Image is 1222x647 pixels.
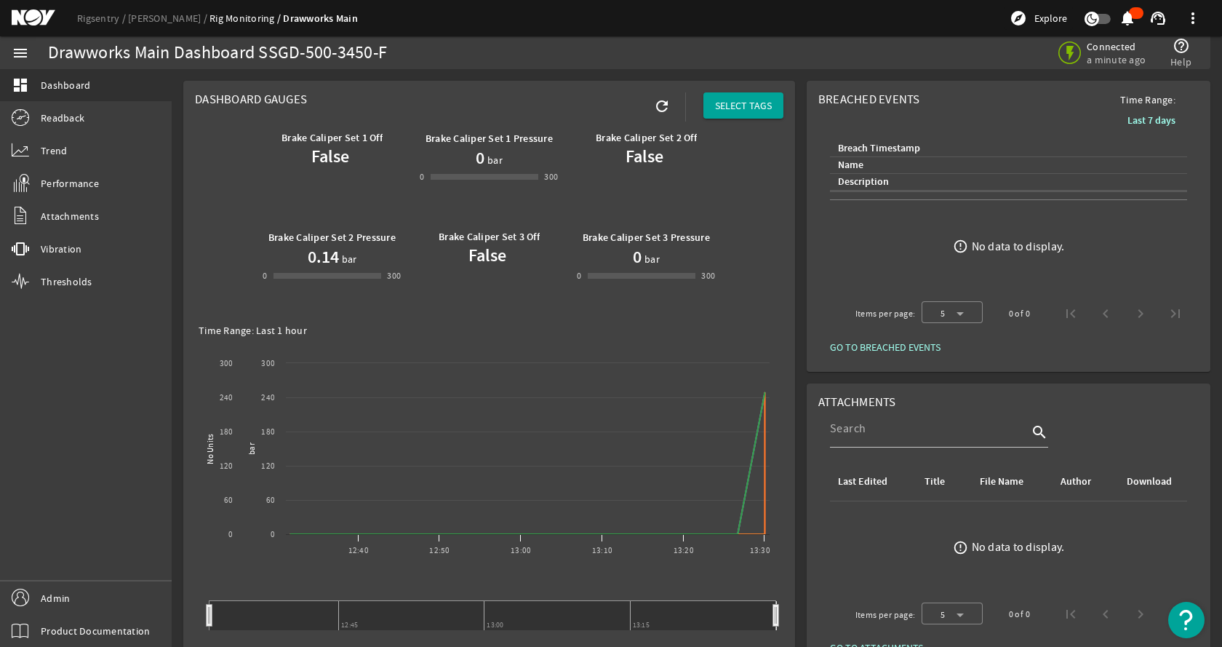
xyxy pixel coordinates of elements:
[715,98,772,113] span: SELECT TAGS
[1034,11,1067,25] span: Explore
[818,334,952,360] button: GO TO BREACHED EVENTS
[972,239,1065,254] div: No data to display.
[1149,9,1167,27] mat-icon: support_agent
[855,608,916,622] div: Items per page:
[750,545,770,556] text: 13:30
[855,306,916,321] div: Items per page:
[220,358,233,369] text: 300
[922,474,961,490] div: Title
[701,269,715,283] div: 300
[511,545,531,556] text: 13:00
[1173,37,1190,55] mat-icon: help_outline
[128,12,209,25] a: [PERSON_NAME]
[1061,474,1091,490] div: Author
[1175,1,1210,36] button: more_vert
[41,242,81,256] span: Vibration
[468,244,506,267] b: False
[818,394,896,410] span: Attachments
[426,132,553,146] b: Brake Caliper Set 1 Pressure
[1127,114,1175,127] b: Last 7 days
[596,131,697,145] b: Brake Caliper Set 2 Off
[220,461,233,472] text: 120
[420,170,424,184] div: 0
[818,92,920,107] span: Breached Events
[205,434,216,464] text: No Units
[544,170,558,184] div: 300
[836,157,1175,173] div: Name
[268,231,396,245] b: Brake Caliper Set 2 Pressure
[836,474,905,490] div: Last Edited
[953,239,968,254] mat-icon: error_outline
[41,624,150,638] span: Product Documentation
[283,12,358,25] a: Drawworks Main
[674,545,694,556] text: 13:20
[838,157,863,173] div: Name
[209,12,283,25] a: Rig Monitoring
[1058,474,1108,490] div: Author
[838,174,889,190] div: Description
[1009,306,1030,321] div: 0 of 0
[1087,53,1149,66] span: a minute ago
[838,474,887,490] div: Last Edited
[830,340,941,354] span: GO TO BREACHED EVENTS
[41,274,92,289] span: Thresholds
[703,92,783,119] button: SELECT TAGS
[41,176,99,191] span: Performance
[439,230,540,244] b: Brake Caliper Set 3 Off
[220,426,233,437] text: 180
[1009,607,1030,622] div: 0 of 0
[311,145,349,168] b: False
[261,461,275,472] text: 120
[195,92,307,107] span: Dashboard Gauges
[1109,92,1187,107] span: Time Range:
[626,145,663,168] b: False
[1004,7,1073,30] button: Explore
[12,44,29,62] mat-icon: menu
[41,143,67,158] span: Trend
[261,392,275,403] text: 240
[838,140,920,156] div: Breach Timestamp
[953,540,968,555] mat-icon: error_outline
[1119,9,1136,27] mat-icon: notifications
[339,252,357,266] span: bar
[263,269,267,283] div: 0
[247,442,257,455] text: bar
[592,545,612,556] text: 13:10
[41,111,84,125] span: Readback
[77,12,128,25] a: Rigsentry
[653,98,671,115] mat-icon: refresh
[577,269,581,283] div: 0
[12,76,29,94] mat-icon: dashboard
[633,245,642,269] h1: 0
[972,540,1065,555] div: No data to display.
[836,140,1175,156] div: Breach Timestamp
[48,46,387,60] div: Drawworks Main Dashboard SSGD-500-3450-F
[980,474,1023,490] div: File Name
[266,495,276,506] text: 60
[642,252,660,266] span: bar
[830,420,1028,437] input: Search
[348,545,369,556] text: 12:40
[308,245,339,269] h1: 0.14
[271,529,275,540] text: 0
[228,529,233,540] text: 0
[484,153,503,167] span: bar
[836,174,1175,190] div: Description
[925,474,945,490] div: Title
[261,358,275,369] text: 300
[429,545,450,556] text: 12:50
[12,240,29,258] mat-icon: vibration
[281,131,383,145] b: Brake Caliper Set 1 Off
[1031,424,1048,441] i: search
[261,426,275,437] text: 180
[1087,40,1149,53] span: Connected
[1116,107,1187,133] button: Last 7 days
[199,323,780,338] div: Time Range: Last 1 hour
[1010,9,1027,27] mat-icon: explore
[41,209,99,223] span: Attachments
[220,392,233,403] text: 240
[1168,602,1205,638] button: Open Resource Center
[583,231,710,245] b: Brake Caliper Set 3 Pressure
[978,474,1040,490] div: File Name
[224,495,233,506] text: 60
